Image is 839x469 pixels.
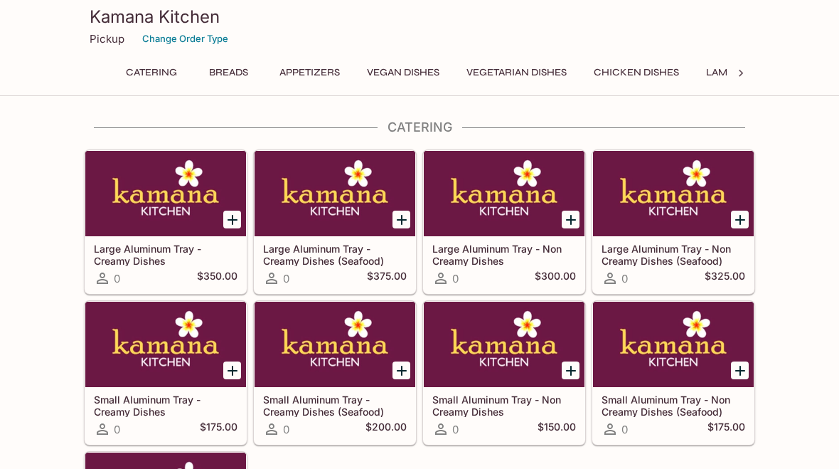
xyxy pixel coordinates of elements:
button: Breads [196,63,260,83]
div: Small Aluminum Tray - Creamy Dishes [85,302,246,387]
div: Large Aluminum Tray - Non Creamy Dishes (Seafood) [593,151,754,236]
button: Lamb Dishes [698,63,779,83]
button: Add Large Aluminum Tray - Non Creamy Dishes [562,211,579,228]
button: Chicken Dishes [586,63,687,83]
a: Small Aluminum Tray - Creamy Dishes0$175.00 [85,301,247,445]
button: Add Small Aluminum Tray - Creamy Dishes (Seafood) [392,362,410,379]
span: 0 [621,272,628,285]
span: 0 [283,423,289,436]
h5: $200.00 [365,421,407,438]
h5: $375.00 [367,270,407,287]
a: Large Aluminum Tray - Creamy Dishes0$350.00 [85,150,247,294]
h5: $350.00 [197,270,237,287]
button: Change Order Type [136,28,235,50]
span: 0 [114,423,120,436]
div: Large Aluminum Tray - Creamy Dishes (Seafood) [255,151,415,236]
h5: $175.00 [200,421,237,438]
button: Add Large Aluminum Tray - Creamy Dishes (Seafood) [392,211,410,228]
h5: Small Aluminum Tray - Non Creamy Dishes [432,394,576,417]
h4: Catering [84,120,755,135]
button: Add Large Aluminum Tray - Creamy Dishes [223,211,241,228]
button: Add Small Aluminum Tray - Non Creamy Dishes [562,362,579,379]
span: 0 [621,423,628,436]
button: Catering [118,63,185,83]
a: Large Aluminum Tray - Creamy Dishes (Seafood)0$375.00 [254,150,416,294]
h5: Small Aluminum Tray - Creamy Dishes (Seafood) [263,394,407,417]
div: Large Aluminum Tray - Non Creamy Dishes [424,151,584,236]
span: 0 [452,423,459,436]
button: Add Large Aluminum Tray - Non Creamy Dishes (Seafood) [731,211,749,228]
a: Small Aluminum Tray - Non Creamy Dishes (Seafood)0$175.00 [592,301,754,445]
button: Appetizers [272,63,348,83]
h3: Kamana Kitchen [90,6,749,28]
div: Small Aluminum Tray - Non Creamy Dishes (Seafood) [593,302,754,387]
div: Small Aluminum Tray - Non Creamy Dishes [424,302,584,387]
h5: Large Aluminum Tray - Creamy Dishes (Seafood) [263,243,407,266]
h5: Small Aluminum Tray - Creamy Dishes [94,394,237,417]
span: 0 [114,272,120,285]
h5: Large Aluminum Tray - Non Creamy Dishes [432,243,576,266]
button: Add Small Aluminum Tray - Creamy Dishes [223,362,241,379]
h5: Small Aluminum Tray - Non Creamy Dishes (Seafood) [602,394,745,417]
h5: Large Aluminum Tray - Creamy Dishes [94,243,237,266]
span: 0 [452,272,459,285]
div: Large Aluminum Tray - Creamy Dishes [85,151,246,236]
h5: $150.00 [538,421,576,438]
a: Small Aluminum Tray - Non Creamy Dishes0$150.00 [423,301,585,445]
button: Vegan Dishes [359,63,447,83]
p: Pickup [90,32,124,46]
div: Small Aluminum Tray - Creamy Dishes (Seafood) [255,302,415,387]
a: Large Aluminum Tray - Non Creamy Dishes0$300.00 [423,150,585,294]
span: 0 [283,272,289,285]
a: Small Aluminum Tray - Creamy Dishes (Seafood)0$200.00 [254,301,416,445]
a: Large Aluminum Tray - Non Creamy Dishes (Seafood)0$325.00 [592,150,754,294]
button: Vegetarian Dishes [459,63,575,83]
h5: $300.00 [535,270,576,287]
h5: $325.00 [705,270,745,287]
h5: Large Aluminum Tray - Non Creamy Dishes (Seafood) [602,243,745,266]
h5: $175.00 [707,421,745,438]
button: Add Small Aluminum Tray - Non Creamy Dishes (Seafood) [731,362,749,379]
